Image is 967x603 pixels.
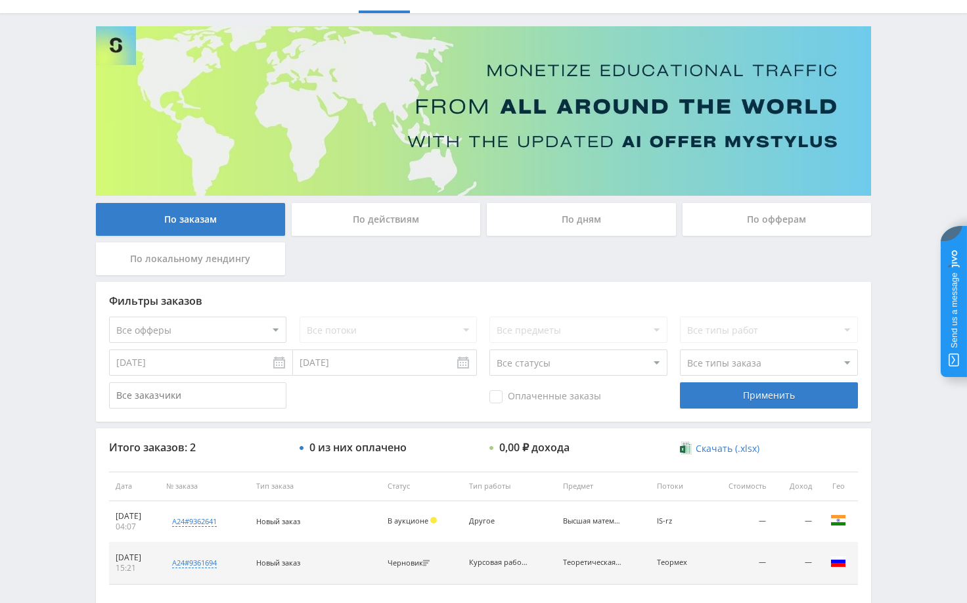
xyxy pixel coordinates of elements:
[650,472,707,501] th: Потоки
[96,203,285,236] div: По заказам
[563,517,622,525] div: Высшая математика
[707,472,773,501] th: Стоимость
[489,390,601,403] span: Оплаченные заказы
[563,558,622,567] div: Теоретическая механика
[680,442,759,455] a: Скачать (.xlsx)
[499,441,570,453] div: 0,00 ₽ дохода
[381,472,462,501] th: Статус
[683,203,872,236] div: По офферам
[696,443,759,454] span: Скачать (.xlsx)
[116,522,153,532] div: 04:07
[109,472,160,501] th: Дата
[773,501,819,543] td: —
[116,511,153,522] div: [DATE]
[430,517,437,524] span: Холд
[657,517,700,525] div: IS-rz
[830,512,846,528] img: ind.png
[819,472,858,501] th: Гео
[172,516,217,527] div: a24#9362641
[556,472,650,501] th: Предмет
[773,472,819,501] th: Доход
[109,382,286,409] input: Все заказчики
[830,554,846,569] img: rus.png
[256,558,300,568] span: Новый заказ
[487,203,676,236] div: По дням
[680,441,691,455] img: xlsx
[309,441,407,453] div: 0 из них оплачено
[292,203,481,236] div: По действиям
[388,559,433,568] div: Черновик
[462,472,556,501] th: Тип работы
[773,543,819,584] td: —
[707,501,773,543] td: —
[116,563,153,573] div: 15:21
[109,441,286,453] div: Итого заказов: 2
[160,472,250,501] th: № заказа
[469,517,528,525] div: Другое
[388,516,428,525] span: В аукционе
[657,558,700,567] div: Теормех
[680,382,857,409] div: Применить
[96,242,285,275] div: По локальному лендингу
[469,558,528,567] div: Курсовая работа
[250,472,381,501] th: Тип заказа
[96,26,871,196] img: Banner
[172,558,217,568] div: a24#9361694
[707,543,773,584] td: —
[116,552,153,563] div: [DATE]
[109,295,858,307] div: Фильтры заказов
[256,516,300,526] span: Новый заказ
